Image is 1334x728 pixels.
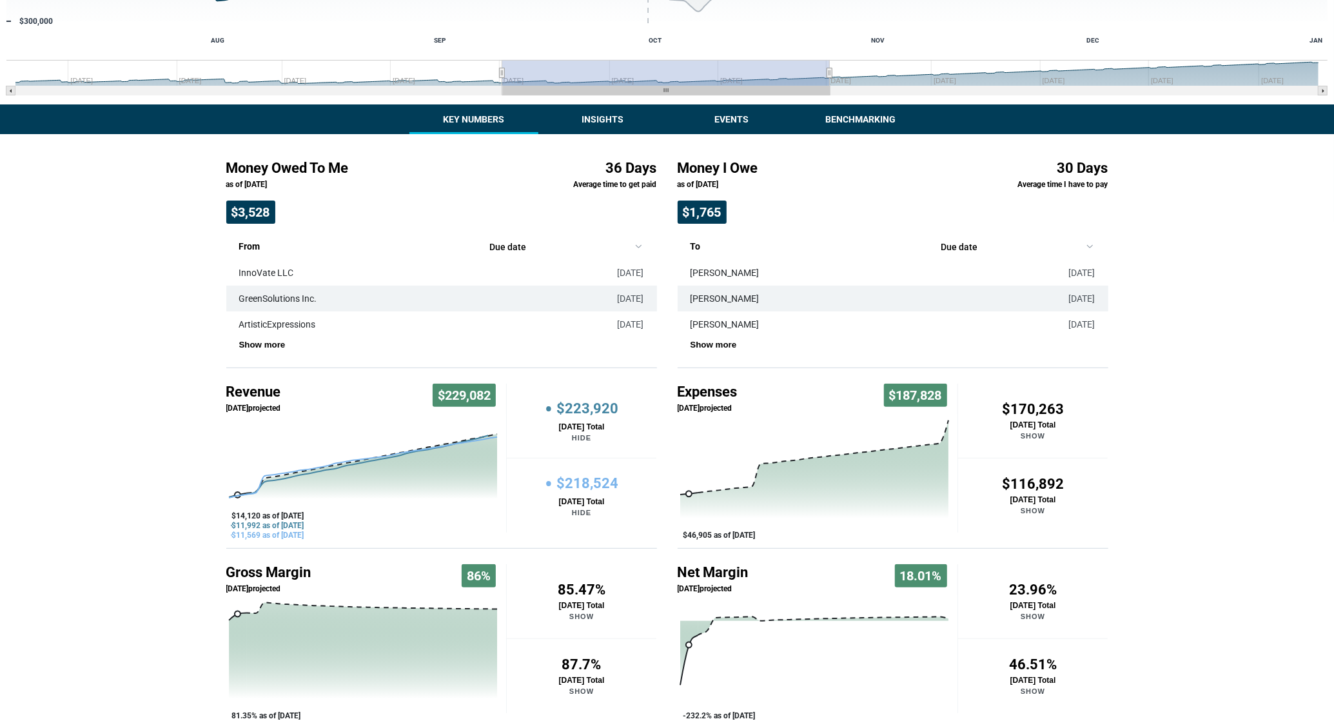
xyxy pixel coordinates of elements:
h4: $223,920 [507,399,657,420]
h4: Money Owed To Me [226,160,496,177]
td: [DATE] [1036,311,1108,337]
h4: 87.7% [507,656,657,673]
p: [DATE] Total [507,422,657,431]
h4: 30 Days [968,160,1108,177]
button: Show more [239,340,286,349]
text: AUG [211,37,224,44]
h4: Money I Owe [678,160,947,177]
h4: Revenue [226,384,281,400]
button: •$218,524[DATE] TotalHide [506,458,657,533]
button: 23.96%[DATE] TotalShow [957,564,1108,638]
button: $116,892[DATE] TotalShow [957,458,1108,533]
p: as of [DATE] [678,179,947,190]
span: $1,765 [678,201,727,224]
p: [DATE] projected [678,403,738,414]
p: Show [507,613,657,620]
span: • [545,474,553,495]
tspan: $46,905 as of [DATE] [683,531,755,540]
div: Chart. Highcharts interactive chart. [678,414,957,543]
p: Show [958,613,1108,620]
p: as of [DATE] [226,179,496,190]
td: InnoVate LLC [226,260,585,286]
path: Thursday, Oct 2, 04:00, -232.19832528650235. Past/Projected Data. [686,642,692,647]
g: Past/Projected Data, series 1 of 3 with 0 data points. [229,434,497,499]
p: To [691,234,923,253]
svg: Interactive chart [678,595,957,723]
p: Average time I have to pay [968,179,1108,190]
td: [DATE] [585,286,657,311]
h4: 46.51% [958,656,1108,673]
tspan: 81.35% as of [DATE] [231,711,300,720]
tspan: $14,120 as of [DATE] [231,511,304,520]
button: Events [667,104,796,134]
div: Gross Margin [226,595,506,723]
button: sort by [936,234,1095,260]
button: •$223,920[DATE] TotalHide [506,384,657,458]
g: Past/Projected Data, series 1 of 3 with 0 data points. [680,616,948,685]
p: [DATE] projected [226,584,311,595]
h4: Net Margin [678,564,749,581]
p: [DATE] Total [958,601,1108,610]
text: NOV [871,37,885,44]
td: [DATE] [585,311,657,337]
button: Insights [538,104,667,134]
text: $300,000 [19,17,53,26]
tspan: $11,992 as of [DATE] [231,521,304,530]
path: Thursday, Oct 2, 04:00, 46,904.51. Past/Projected Data. [686,491,692,497]
p: Show [958,432,1108,440]
p: [DATE] projected [678,584,749,595]
p: Average time to get paid [516,179,657,190]
h4: 23.96% [958,582,1108,598]
td: [PERSON_NAME] [678,311,1036,337]
span: $3,528 [226,201,275,224]
button: Key Numbers [409,104,538,134]
button: $170,263[DATE] TotalShow [957,384,1108,458]
h4: $218,524 [507,474,657,495]
p: Show [507,687,657,695]
div: Chart. Highcharts interactive chart. [226,595,506,723]
svg: Interactive chart [226,414,506,543]
button: Show more [691,340,737,349]
td: [DATE] [1036,286,1108,311]
p: From [239,234,472,253]
span: $187,828 [884,384,947,407]
button: 85.47%[DATE] TotalShow [506,564,657,638]
p: [DATE] projected [226,403,281,414]
svg: Interactive chart [678,414,957,543]
td: [PERSON_NAME] [678,286,1036,311]
div: Expenses [678,414,957,543]
td: [PERSON_NAME] [678,260,1036,286]
text: SEP [434,37,446,44]
p: [DATE] Total [958,676,1108,685]
g: Past/Projected Data, series 1 of 3 with 0 data points. [680,420,948,518]
g: Past/Projected Data, series 1 of 3 with 0 data points. [229,603,497,699]
p: Hide [507,434,657,442]
button: Benchmarking [796,104,925,134]
span: 18.01% [895,564,947,587]
g: Past/Projected Data, series 1 of 3 with 31 data points. [678,418,950,497]
tspan: -232.2% as of [DATE] [683,711,755,720]
h4: Expenses [678,384,738,400]
div: Revenue [226,414,506,543]
tspan: $11,569 as of [DATE] [231,531,304,540]
p: [DATE] Total [507,497,657,506]
span: • [545,399,553,420]
svg: Interactive chart [226,595,506,723]
p: Show [958,687,1108,695]
button: sort by [484,234,643,260]
h4: $170,263 [958,401,1108,418]
p: [DATE] Total [507,601,657,610]
td: GreenSolutions Inc. [226,286,585,311]
text: OCT [649,37,662,44]
div: Net Margin [678,595,957,723]
td: [DATE] [585,260,657,286]
button: 46.51%[DATE] TotalShow [957,638,1108,713]
path: Thursday, Oct 2, 04:00, 81.35243419883096. Past/Projected Data. [234,611,240,616]
span: $229,082 [433,384,496,407]
path: Thursday, Oct 2, 04:00, 14,119.43. Past/Projected Data. [235,492,240,498]
td: [DATE] [1036,260,1108,286]
td: ArtisticExpressions [226,311,585,337]
div: Chart. Highcharts interactive chart. [678,595,957,723]
p: Show [958,507,1108,515]
h4: 36 Days [516,160,657,177]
